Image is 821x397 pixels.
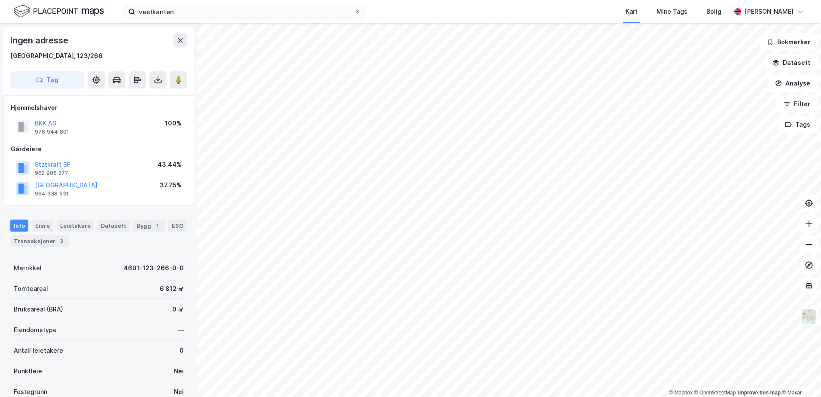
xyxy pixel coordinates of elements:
[694,390,736,396] a: OpenStreetMap
[179,345,184,356] div: 0
[168,220,187,232] div: ESG
[10,235,69,247] div: Transaksjoner
[35,190,69,197] div: 964 338 531
[124,263,184,273] div: 4601-123-266-0-0
[778,356,821,397] div: Kontrollprogram for chat
[35,170,68,177] div: 962 986 277
[801,308,817,325] img: Z
[14,325,57,335] div: Eiendomstype
[174,366,184,376] div: Nei
[14,304,63,315] div: Bruksareal (BRA)
[10,51,103,61] div: [GEOGRAPHIC_DATA], 123/266
[97,220,130,232] div: Datasett
[11,103,187,113] div: Hjemmelshaver
[160,180,182,190] div: 37.75%
[10,34,70,47] div: Ingen adresse
[745,6,794,17] div: [PERSON_NAME]
[14,345,63,356] div: Antall leietakere
[768,75,818,92] button: Analyse
[706,6,721,17] div: Bolig
[57,237,66,245] div: 3
[778,356,821,397] iframe: Chat Widget
[760,34,818,51] button: Bokmerker
[657,6,687,17] div: Mine Tags
[178,325,184,335] div: —
[626,6,638,17] div: Kart
[765,54,818,71] button: Datasett
[14,4,104,19] img: logo.f888ab2527a4732fd821a326f86c7f29.svg
[10,71,84,89] button: Tag
[14,263,42,273] div: Matrikkel
[135,5,354,18] input: Søk på adresse, matrikkel, gårdeiere, leietakere eller personer
[174,387,184,397] div: Nei
[165,118,182,128] div: 100%
[14,366,42,376] div: Punktleie
[35,128,69,135] div: 976 944 801
[11,144,187,154] div: Gårdeiere
[776,95,818,113] button: Filter
[14,284,48,294] div: Tomteareal
[160,284,184,294] div: 6 812 ㎡
[133,220,165,232] div: Bygg
[14,387,47,397] div: Festegrunn
[172,304,184,315] div: 0 ㎡
[32,220,53,232] div: Eiere
[738,390,781,396] a: Improve this map
[10,220,28,232] div: Info
[669,390,693,396] a: Mapbox
[153,221,161,230] div: 1
[57,220,94,232] div: Leietakere
[778,116,818,133] button: Tags
[158,159,182,170] div: 43.44%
